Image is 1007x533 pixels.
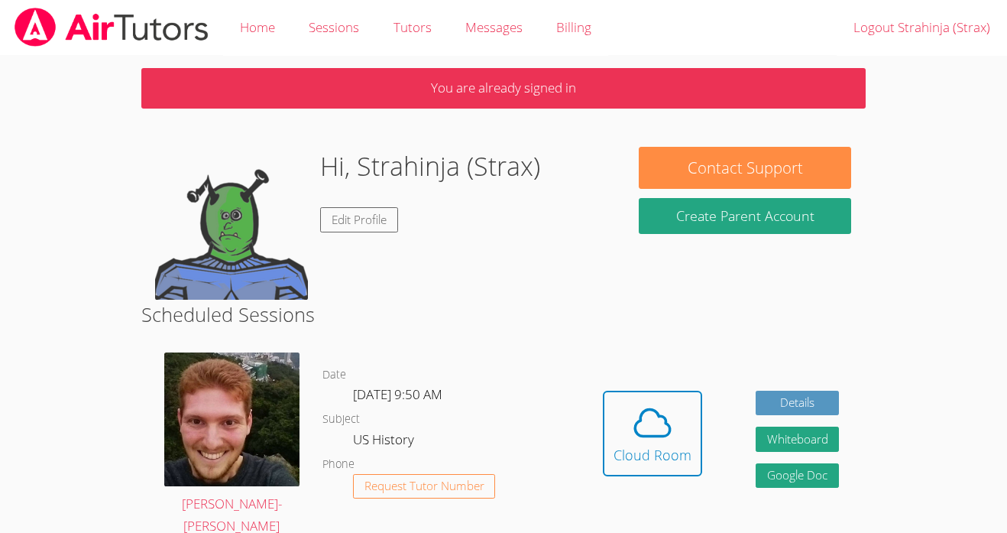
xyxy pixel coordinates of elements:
button: Request Tutor Number [353,474,496,499]
button: Cloud Room [603,391,702,476]
button: Contact Support [639,147,851,189]
dd: US History [353,429,417,455]
dt: Subject [322,410,360,429]
span: Request Tutor Number [364,480,484,492]
dt: Phone [322,455,355,474]
img: avatar.png [164,353,300,486]
h1: Hi, Strahinja (Strax) [320,147,540,186]
button: Whiteboard [756,427,840,452]
button: Create Parent Account [639,198,851,234]
div: Cloud Room [614,444,691,466]
a: Details [756,391,840,416]
a: Google Doc [756,463,840,489]
span: Messages [465,18,523,36]
p: You are already signed in [141,68,866,109]
img: airtutors_banner-c4298cdbf04f3fff15de1276eac7730deb9818008684d7c2e4769d2f7ddbe033.png [13,8,210,47]
dt: Date [322,366,346,385]
img: default.png [155,147,308,300]
a: Edit Profile [320,207,398,232]
span: [DATE] 9:50 AM [353,385,442,403]
h2: Scheduled Sessions [141,300,866,329]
